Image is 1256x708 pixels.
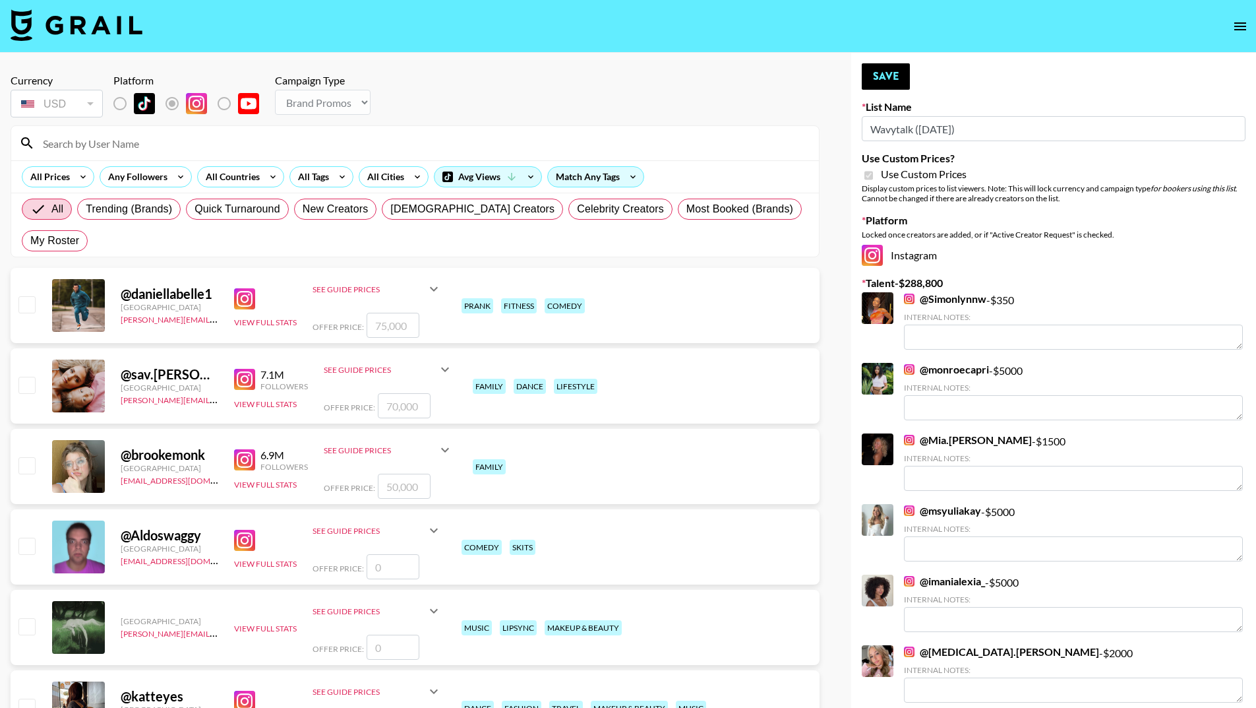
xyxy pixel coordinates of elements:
[862,245,883,266] img: Instagram
[186,93,207,114] img: Instagram
[13,92,100,115] div: USD
[30,233,79,249] span: My Roster
[904,434,1032,447] a: @Mia.[PERSON_NAME]
[238,93,259,114] img: YouTube
[554,379,597,394] div: lifestyle
[324,402,375,412] span: Offer Price:
[260,368,308,381] div: 7.1M
[545,620,622,635] div: makeup & beauty
[234,288,255,309] img: Instagram
[51,201,63,217] span: All
[686,201,793,217] span: Most Booked (Brands)
[260,462,308,472] div: Followers
[473,379,506,394] div: family
[11,9,142,41] img: Grail Talent
[313,595,442,627] div: See Guide Prices
[904,504,981,517] a: @msyuliakay
[313,644,364,654] span: Offer Price:
[121,302,218,312] div: [GEOGRAPHIC_DATA]
[234,530,255,551] img: Instagram
[1151,183,1236,193] em: for bookers using this list
[303,201,369,217] span: New Creators
[275,74,371,87] div: Campaign Type
[121,447,218,463] div: @ brookemonk
[473,459,506,474] div: family
[121,554,253,566] a: [EMAIL_ADDRESS][DOMAIN_NAME]
[904,453,1243,463] div: Internal Notes:
[862,63,910,90] button: Save
[234,624,297,633] button: View Full Stats
[313,687,426,697] div: See Guide Prices
[121,366,218,383] div: @ sav.[PERSON_NAME]
[11,74,103,87] div: Currency
[904,312,1243,322] div: Internal Notes:
[434,167,541,187] div: Avg Views
[904,364,914,375] img: Instagram
[862,245,1245,266] div: Instagram
[904,435,914,445] img: Instagram
[324,434,453,466] div: See Guide Prices
[881,168,967,181] span: Use Custom Prices
[367,313,419,338] input: 75,000
[234,559,297,569] button: View Full Stats
[324,445,437,455] div: See Guide Prices
[1227,13,1253,40] button: open drawer
[904,292,986,306] a: @Simonlynnw
[862,183,1245,203] div: Display custom prices to list viewers. Note: This will lock currency and campaign type . Cannot b...
[313,563,364,573] span: Offer Price:
[313,273,442,305] div: See Guide Prices
[378,393,431,418] input: 70,000
[234,449,255,470] img: Instagram
[198,167,262,187] div: All Countries
[260,449,308,462] div: 6.9M
[462,540,502,555] div: comedy
[324,354,453,385] div: See Guide Prices
[545,298,585,313] div: comedy
[194,201,280,217] span: Quick Turnaround
[121,393,316,405] a: [PERSON_NAME][EMAIL_ADDRESS][DOMAIN_NAME]
[904,363,1243,420] div: - $ 5000
[313,606,426,616] div: See Guide Prices
[113,74,270,87] div: Platform
[577,201,664,217] span: Celebrity Creators
[134,93,155,114] img: TikTok
[904,383,1243,393] div: Internal Notes:
[904,504,1243,562] div: - $ 5000
[862,152,1245,165] label: Use Custom Prices?
[904,434,1243,491] div: - $ 1500
[904,505,914,516] img: Instagram
[234,399,297,409] button: View Full Stats
[367,554,419,579] input: 0
[121,527,218,544] div: @ Aldoswaggy
[862,276,1245,290] label: Talent - $ 288,800
[121,473,253,486] a: [EMAIL_ADDRESS][DOMAIN_NAME]
[313,676,442,707] div: See Guide Prices
[904,595,1243,604] div: Internal Notes:
[378,474,431,499] input: 50,000
[548,167,643,187] div: Match Any Tags
[904,576,914,587] img: Instagram
[904,292,1243,350] div: - $ 350
[904,294,914,304] img: Instagram
[100,167,170,187] div: Any Followers
[904,645,1243,703] div: - $ 2000
[121,463,218,473] div: [GEOGRAPHIC_DATA]
[324,365,437,375] div: See Guide Prices
[234,317,297,327] button: View Full Stats
[234,369,255,390] img: Instagram
[501,298,537,313] div: fitness
[313,515,442,546] div: See Guide Prices
[313,526,426,536] div: See Guide Prices
[121,312,316,325] a: [PERSON_NAME][EMAIL_ADDRESS][DOMAIN_NAME]
[121,626,316,639] a: [PERSON_NAME][EMAIL_ADDRESS][DOMAIN_NAME]
[862,100,1245,113] label: List Name
[121,286,218,302] div: @ daniellabelle1
[359,167,407,187] div: All Cities
[35,133,811,154] input: Search by User Name
[514,379,546,394] div: dance
[113,90,270,117] div: List locked to Instagram.
[313,322,364,332] span: Offer Price:
[500,620,537,635] div: lipsync
[904,647,914,657] img: Instagram
[121,544,218,554] div: [GEOGRAPHIC_DATA]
